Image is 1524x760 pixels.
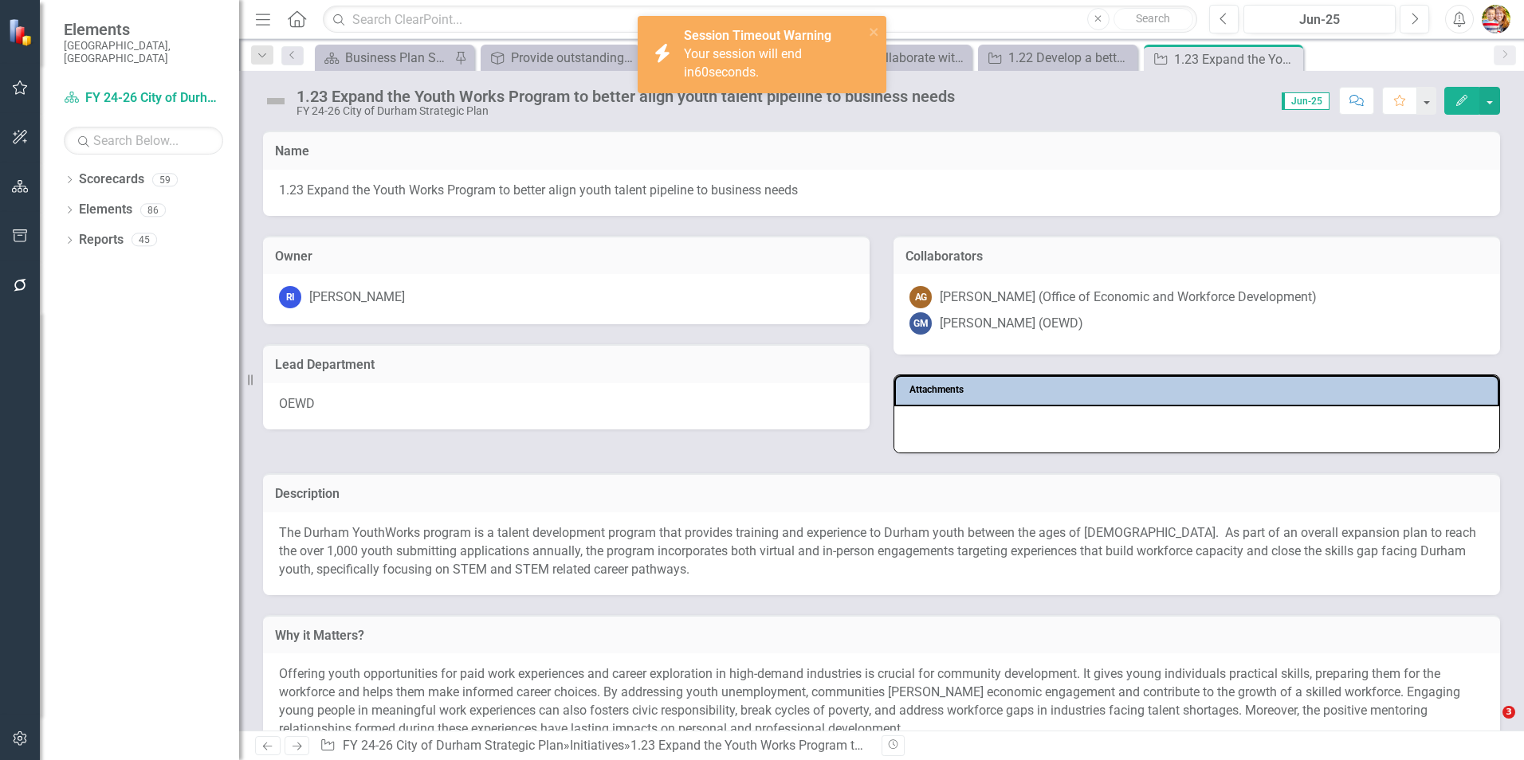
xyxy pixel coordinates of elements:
[905,249,1488,264] h3: Collaborators
[275,629,1488,643] h3: Why it Matters?
[345,48,450,68] div: Business Plan Status Update
[1502,706,1515,719] span: 3
[79,170,144,189] a: Scorecards
[64,89,223,108] a: FY 24-26 City of Durham Strategic Plan
[1136,12,1170,25] span: Search
[152,173,178,186] div: 59
[1174,49,1299,69] div: 1.23 Expand the Youth Works Program to better align youth talent pipeline to business needs
[940,288,1317,307] div: [PERSON_NAME] (Office of Economic and Workforce Development)
[79,231,124,249] a: Reports
[319,48,450,68] a: Business Plan Status Update
[275,358,858,372] h3: Lead Department
[323,6,1197,33] input: Search ClearPoint...
[570,738,624,753] a: Initiatives
[684,46,802,80] span: Your session will end in seconds.
[279,525,1476,577] span: The Durham YouthWorks program is a talent development program that provides training and experien...
[64,20,223,39] span: Elements
[1282,92,1330,110] span: Jun-25
[1243,5,1396,33] button: Jun-25
[140,203,166,217] div: 86
[279,665,1484,738] p: Offering youth opportunities for paid work experiences and career exploration in high-demand indu...
[132,233,157,247] div: 45
[909,286,932,308] div: AG
[279,396,315,411] span: OEWD
[694,65,709,80] span: 60
[275,487,1488,501] h3: Description
[275,144,1488,159] h3: Name
[1470,706,1508,744] iframe: Intercom live chat
[909,312,932,335] div: GM
[263,88,289,114] img: Not Defined
[343,738,564,753] a: FY 24-26 City of Durham Strategic Plan
[279,286,301,308] div: RI
[1249,10,1390,29] div: Jun-25
[64,127,223,155] input: Search Below...
[279,182,1484,200] span: 1.23 Expand the Youth Works Program to better align youth talent pipeline to business needs
[320,737,870,755] div: » »
[511,48,636,68] div: Provide outstanding customer service through efficient and effective inspection processes
[816,48,968,68] a: 1.21 Collaborate with educational and training institutions to equip current residents for high-g...
[8,18,36,46] img: ClearPoint Strategy
[275,249,858,264] h3: Owner
[843,48,968,68] div: 1.21 Collaborate with educational and training institutions to equip current residents for high-g...
[309,288,405,307] div: [PERSON_NAME]
[909,385,1490,395] h3: Attachments
[684,28,831,43] strong: Session Timeout Warning
[982,48,1133,68] a: 1.22 Develop a better outreach/awareness plan to educate the community on NC Works programs/offer...
[297,88,955,105] div: 1.23 Expand the Youth Works Program to better align youth talent pipeline to business needs
[485,48,636,68] a: Provide outstanding customer service through efficient and effective inspection processes
[1008,48,1133,68] div: 1.22 Develop a better outreach/awareness plan to educate the community on NC Works programs/offer...
[869,22,880,41] button: close
[64,39,223,65] small: [GEOGRAPHIC_DATA], [GEOGRAPHIC_DATA]
[940,315,1083,333] div: [PERSON_NAME] (OEWD)
[1482,5,1510,33] img: Shari Metcalfe
[630,738,1149,753] div: 1.23 Expand the Youth Works Program to better align youth talent pipeline to business needs
[79,201,132,219] a: Elements
[1114,8,1193,30] button: Search
[297,105,955,117] div: FY 24-26 City of Durham Strategic Plan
